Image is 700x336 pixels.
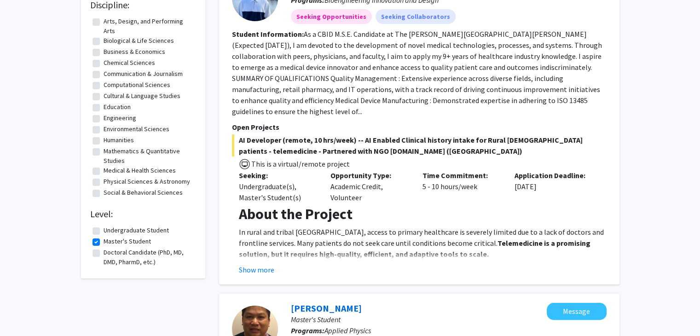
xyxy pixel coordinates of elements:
iframe: Chat [7,295,39,329]
p: Time Commitment: [422,170,501,181]
div: [DATE] [508,170,600,203]
p: Application Deadline: [515,170,593,181]
h2: Level: [90,209,196,220]
p: This project focuses on building an that can be deployed via mobile applications used by communit... [239,260,607,304]
a: [PERSON_NAME] [291,302,362,314]
mat-chip: Seeking Opportunities [291,9,372,24]
p: Seeking: [239,170,317,181]
span: AI Developer (remote, 10 hrs/week) -- AI Enabled Clinical history intake for Rural [DEMOGRAPHIC_D... [232,134,607,156]
label: Education [104,102,131,112]
div: Academic Credit, Volunteer [324,170,416,203]
label: Master's Student [104,237,151,246]
span: Open Projects [232,122,279,132]
label: Humanities [104,135,134,145]
b: Student Information: [232,29,304,39]
label: Doctoral Candidate (PhD, MD, DMD, PharmD, etc.) [104,248,194,267]
label: Computational Sciences [104,80,170,90]
label: Communication & Journalism [104,69,183,79]
p: Opportunity Type: [330,170,409,181]
button: Message Winston Vo [547,303,607,320]
label: Arts, Design, and Performing Arts [104,17,194,36]
span: This is a virtual/remote project [250,159,350,168]
label: Business & Economics [104,47,165,57]
label: Mathematics & Quantitative Studies [104,146,194,166]
strong: About the Project [239,205,353,223]
div: Undergraduate(s), Master's Student(s) [239,181,317,203]
mat-chip: Seeking Collaborators [376,9,456,24]
span: Master's Student [291,315,341,324]
fg-read-more: As a CBID M.S.E. Candidate at The [PERSON_NAME][GEOGRAPHIC_DATA][PERSON_NAME] (Expected [DATE]), ... [232,29,602,116]
label: Biological & Life Sciences [104,36,174,46]
label: Physical Sciences & Astronomy [104,177,190,186]
p: In rural and tribal [GEOGRAPHIC_DATA], access to primary healthcare is severely limited due to a ... [239,226,607,260]
div: 5 - 10 hours/week [416,170,508,203]
span: Applied Physics [324,326,371,335]
label: Medical & Health Sciences [104,166,176,175]
label: Chemical Sciences [104,58,155,68]
label: Engineering [104,113,136,123]
b: Programs: [291,326,324,335]
label: Cultural & Language Studies [104,91,180,101]
button: Show more [239,264,274,275]
label: Social & Behavioral Sciences [104,188,183,197]
label: Undergraduate Student [104,226,169,235]
label: Environmental Sciences [104,124,169,134]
